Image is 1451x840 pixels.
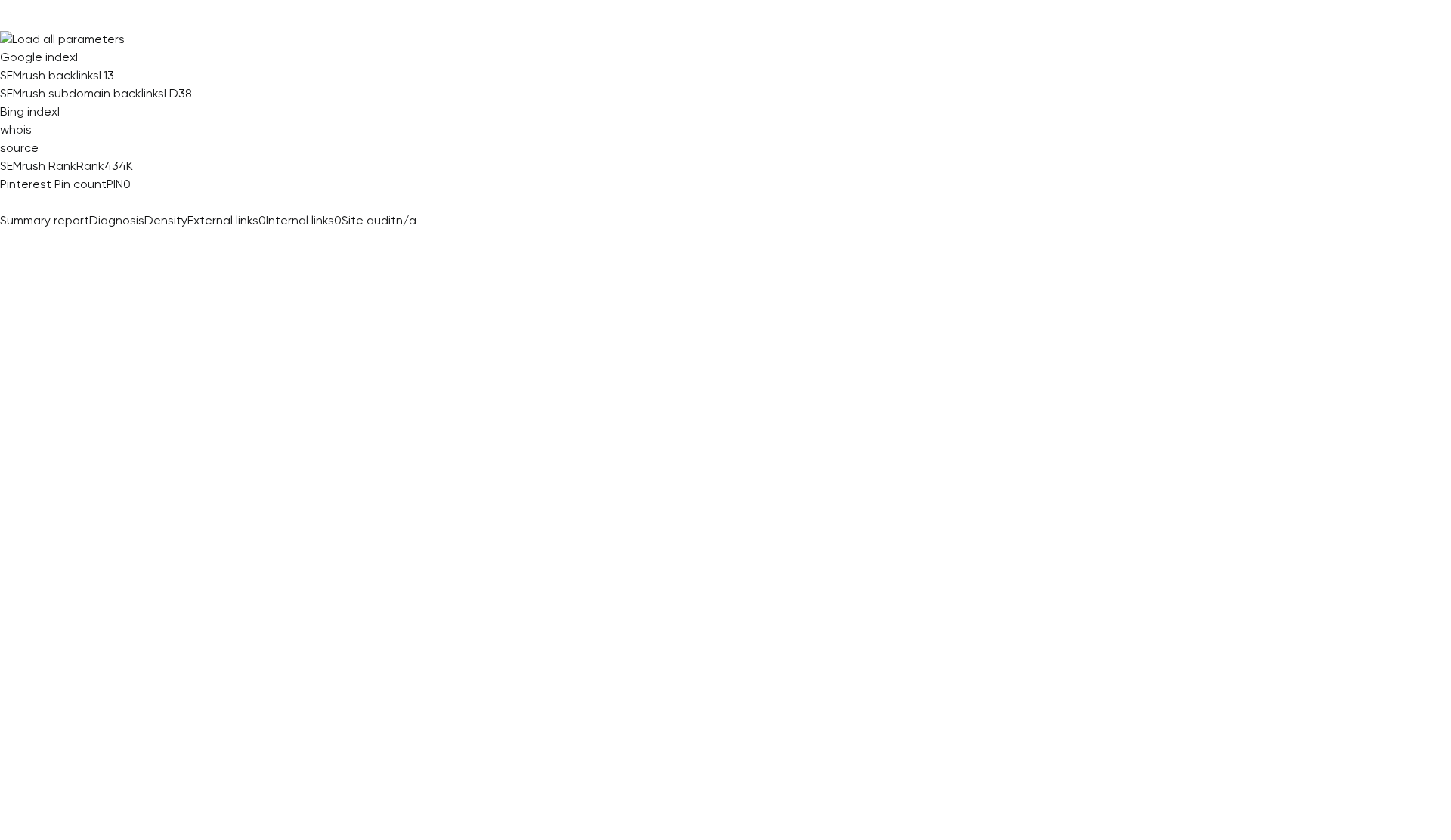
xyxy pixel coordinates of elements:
span: Diagnosis [89,213,144,227]
a: 434K [104,159,133,173]
span: Load all parameters [12,32,125,46]
span: Rank [76,159,104,173]
span: LD [164,86,178,100]
span: 0 [334,213,342,227]
span: n/a [396,213,416,227]
span: 0 [258,213,266,227]
span: External links [187,213,258,227]
span: I [76,50,78,64]
span: Density [144,213,187,227]
a: 13 [104,68,114,82]
a: Site auditn/a [342,213,416,227]
a: 38 [178,86,192,100]
span: I [57,104,60,119]
span: PIN [107,177,123,191]
span: Internal links [266,213,334,227]
span: Site audit [342,213,396,227]
a: 0 [123,177,131,191]
span: L [99,68,104,82]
